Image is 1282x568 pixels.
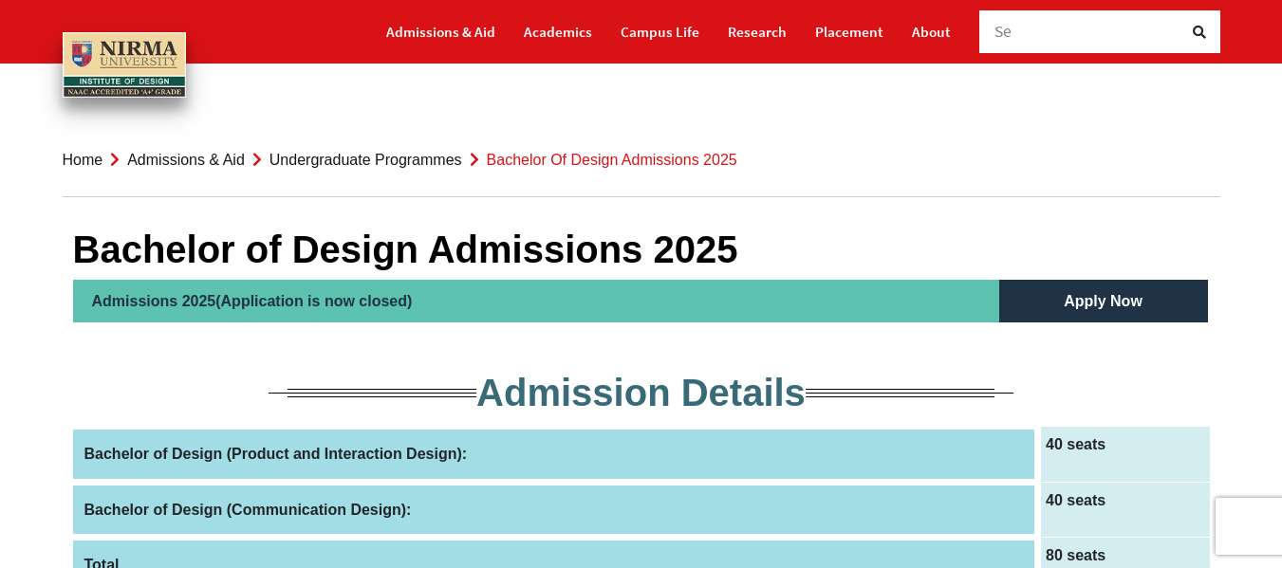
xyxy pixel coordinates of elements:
span: Admission Details [476,372,806,413]
a: Admissions & Aid [386,15,495,48]
h1: Bachelor of Design Admissions 2025 [73,227,1210,272]
a: Placement [815,15,883,48]
td: 40 seats [1038,482,1210,537]
td: 40 seats [1038,427,1210,482]
span: Bachelor of Design Admissions 2025 [487,152,737,168]
span: Se [994,21,1013,42]
a: Academics [524,15,592,48]
a: About [912,15,951,48]
a: Research [728,15,787,48]
th: Bachelor of Design (Product and Interaction Design): [73,427,1038,482]
a: Home [63,152,103,168]
a: Admissions & Aid [127,152,245,168]
h5: Apply Now [999,280,1208,322]
nav: breadcrumb [63,123,1220,197]
a: Undergraduate Programmes [269,152,462,168]
th: Bachelor of Design (Communication Design): [73,482,1038,537]
h2: Admissions 2025(Application is now closed) [73,280,999,322]
a: Campus Life [621,15,699,48]
img: main_logo [63,32,186,98]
